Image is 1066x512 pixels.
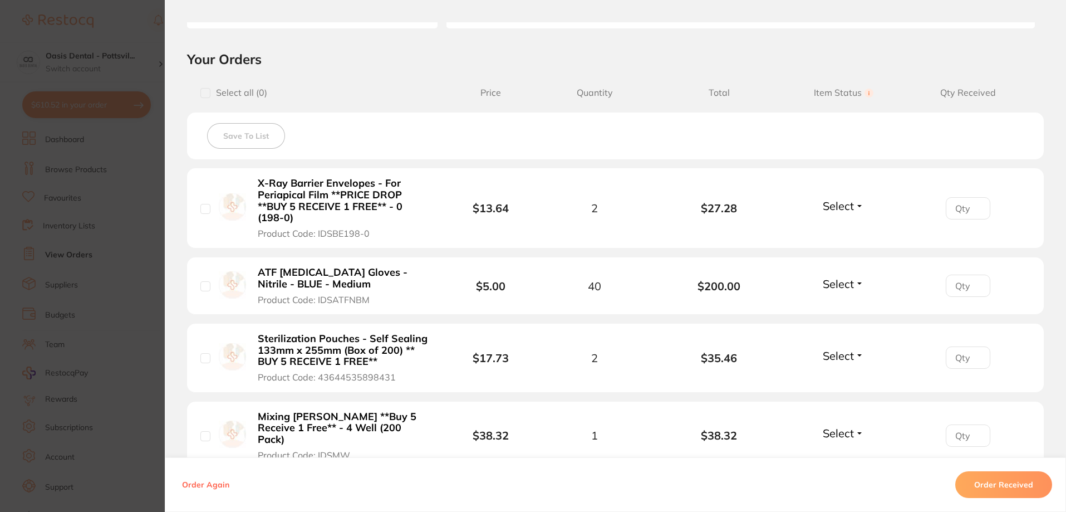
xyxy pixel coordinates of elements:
[179,480,233,490] button: Order Again
[946,275,990,297] input: Qty
[823,426,854,440] span: Select
[588,280,601,292] span: 40
[946,347,990,369] input: Qty
[657,87,782,98] span: Total
[591,429,598,442] span: 1
[473,351,509,365] b: $17.73
[207,123,285,149] button: Save To List
[819,349,867,363] button: Select
[819,199,867,213] button: Select
[657,202,782,214] b: $27.28
[819,426,867,440] button: Select
[258,333,430,368] b: Sterilization Pouches - Self Sealing 133mm x 255mm (Box of 200) ** BUY 5 RECEIVE 1 FREE**
[258,228,370,238] span: Product Code: IDSBE198-0
[532,87,657,98] span: Quantity
[591,202,598,214] span: 2
[254,266,433,305] button: ATF [MEDICAL_DATA] Gloves - Nitrile - BLUE - Medium Product Code: IDSATFNBM
[823,199,854,213] span: Select
[258,411,430,446] b: Mixing [PERSON_NAME] **Buy 5 Receive 1 Free** - 4 Well (200 Pack)
[823,349,854,363] span: Select
[258,295,370,305] span: Product Code: IDSATFNBM
[254,177,433,239] button: X-Ray Barrier Envelopes - For Periapical Film **PRICE DROP **BUY 5 RECEIVE 1 FREE** - 0 (198-0) P...
[219,271,246,299] img: ATF Dental Examination Gloves - Nitrile - BLUE - Medium
[819,277,867,291] button: Select
[254,411,433,461] button: Mixing [PERSON_NAME] **Buy 5 Receive 1 Free** - 4 Well (200 Pack) Product Code: IDSMW
[473,201,509,215] b: $13.64
[187,51,1044,67] h2: Your Orders
[449,87,532,98] span: Price
[258,178,430,224] b: X-Ray Barrier Envelopes - For Periapical Film **PRICE DROP **BUY 5 RECEIVE 1 FREE** - 0 (198-0)
[823,277,854,291] span: Select
[955,471,1052,498] button: Order Received
[219,421,246,448] img: Mixing Wells **Buy 5 Receive 1 Free** - 4 Well (200 Pack)
[946,197,990,220] input: Qty
[258,267,430,290] b: ATF [MEDICAL_DATA] Gloves - Nitrile - BLUE - Medium
[254,333,433,383] button: Sterilization Pouches - Self Sealing 133mm x 255mm (Box of 200) ** BUY 5 RECEIVE 1 FREE** Product...
[258,372,396,382] span: Product Code: 43644535898431
[473,428,509,442] b: $38.32
[210,87,267,98] span: Select all ( 0 )
[591,352,598,364] span: 2
[219,193,246,221] img: X-Ray Barrier Envelopes - For Periapical Film **PRICE DROP **BUY 5 RECEIVE 1 FREE** - 0 (198-0)
[657,280,782,292] b: $200.00
[946,425,990,447] input: Qty
[219,343,246,370] img: Sterilization Pouches - Self Sealing 133mm x 255mm (Box of 200) ** BUY 5 RECEIVE 1 FREE**
[657,429,782,442] b: $38.32
[782,87,906,98] span: Item Status
[906,87,1030,98] span: Qty Received
[476,279,505,293] b: $5.00
[258,450,350,460] span: Product Code: IDSMW
[657,352,782,364] b: $35.46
